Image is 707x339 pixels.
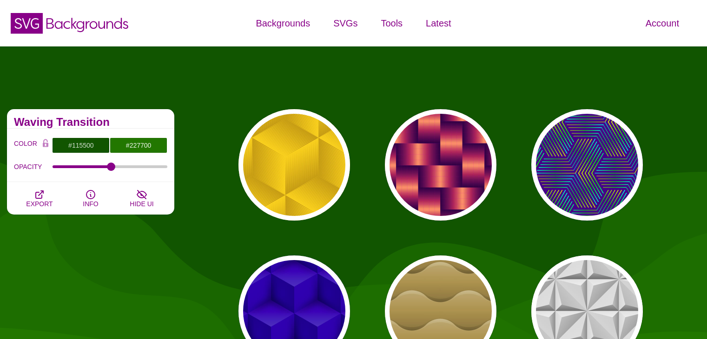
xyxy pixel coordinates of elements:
[385,109,496,221] button: red shiny ribbon woven into a pattern
[65,182,116,215] button: INFO
[14,118,167,126] h2: Waving Transition
[39,137,53,150] button: Color Lock
[26,200,53,208] span: EXPORT
[369,9,414,37] a: Tools
[322,9,369,37] a: SVGs
[414,9,463,37] a: Latest
[244,9,322,37] a: Backgrounds
[634,9,691,37] a: Account
[14,161,53,173] label: OPACITY
[83,200,98,208] span: INFO
[130,200,153,208] span: HIDE UI
[14,137,39,153] label: COLOR
[238,109,350,221] button: fancy golden cube pattern
[531,109,643,221] button: hexagram line 3d pattern
[14,182,65,215] button: EXPORT
[116,182,167,215] button: HIDE UI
